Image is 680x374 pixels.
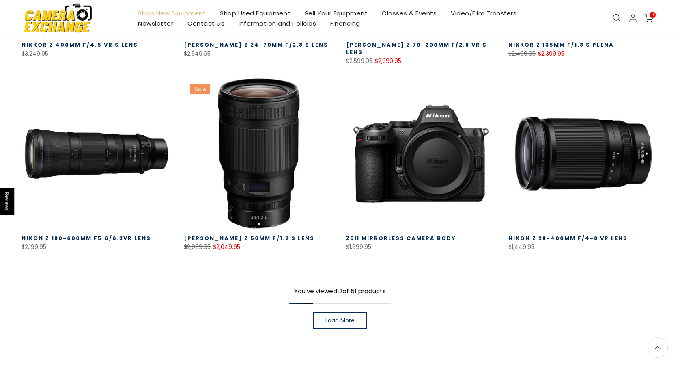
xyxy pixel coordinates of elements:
a: [PERSON_NAME] Z 24-70mm F/2.8 S Lens [184,41,328,49]
a: Newsletter [131,18,181,28]
a: Nikon Z 180-600mm F5.6/6.3VR Lens [22,234,151,242]
span: You've viewed of 51 products [294,287,386,295]
a: Back to the top [648,337,668,358]
ins: $2,049.95 [213,242,240,252]
del: $2,499.95 [508,50,536,58]
a: NIKKOR Z 400mm f/4.5 VR S Lens [22,41,138,49]
span: Load More [325,318,355,323]
div: $2,549.95 [184,49,334,59]
div: $1,699.95 [346,242,496,252]
div: $2,199.95 [22,242,172,252]
span: 0 [650,12,656,18]
a: Financing [323,18,368,28]
a: Shop Used Equipment [213,8,298,18]
del: $2,599.95 [346,57,372,65]
a: NIKKOR Z 135mm f/1.8 S Plena [508,41,614,49]
a: Contact Us [181,18,232,28]
a: Z5II Mirrorless Camera Body [346,234,456,242]
a: Shop New Equipment [131,8,213,18]
ins: $2,399.95 [375,56,401,66]
a: Load More [313,312,367,329]
div: $3,249.95 [22,49,172,59]
a: Sell Your Equipment [297,8,375,18]
ins: $2,399.95 [538,49,564,59]
a: Video/Film Transfers [444,8,524,18]
span: 12 [337,287,342,295]
a: [PERSON_NAME] Z 50mm f/1.2 S Lens [184,234,314,242]
a: Nikon Z 28-400mm f/4-8 VR Lens [508,234,628,242]
a: Classes & Events [375,8,444,18]
a: 0 [644,14,653,23]
del: $2,099.95 [184,243,211,251]
a: Information and Policies [232,18,323,28]
div: $1,449.95 [508,242,658,252]
a: [PERSON_NAME] Z 70-200mm F/2.8 VR S Lens [346,41,487,56]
